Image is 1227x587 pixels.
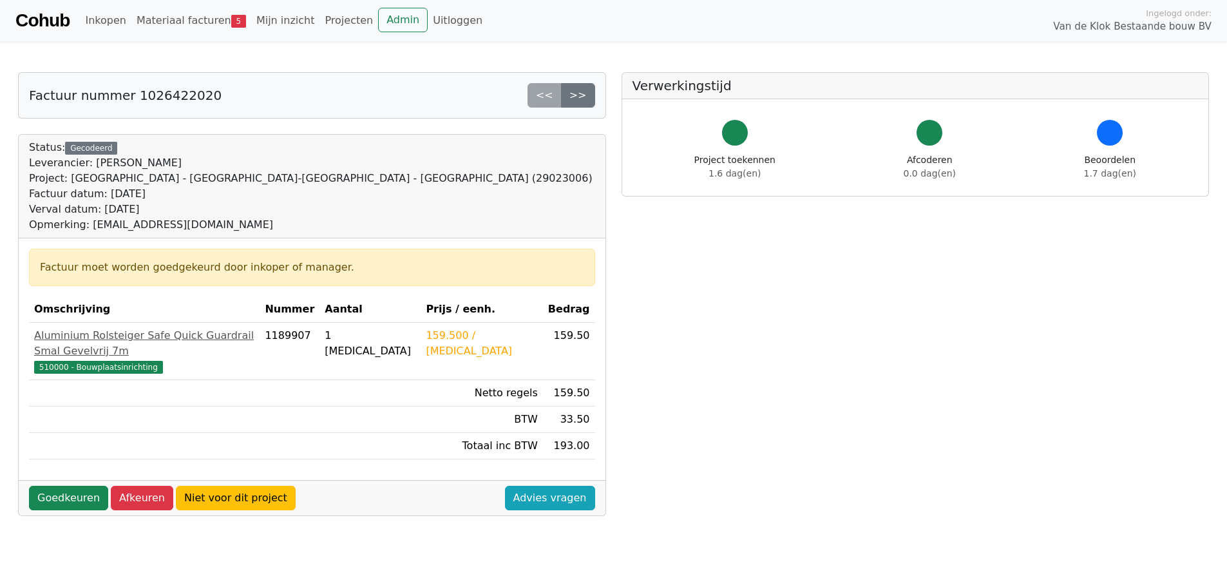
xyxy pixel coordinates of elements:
[1146,7,1212,19] span: Ingelogd onder:
[694,153,775,180] div: Project toekennen
[260,296,319,323] th: Nummer
[260,323,319,380] td: 1189907
[543,407,595,433] td: 33.50
[29,202,593,217] div: Verval datum: [DATE]
[543,433,595,459] td: 193.00
[325,328,415,359] div: 1 [MEDICAL_DATA]
[65,142,117,155] div: Gecodeerd
[378,8,428,32] a: Admin
[29,217,593,233] div: Opmerking: [EMAIL_ADDRESS][DOMAIN_NAME]
[633,78,1199,93] h5: Verwerkingstijd
[421,433,542,459] td: Totaal inc BTW
[34,361,163,374] span: 510000 - Bouwplaatsinrichting
[80,8,131,34] a: Inkopen
[561,83,595,108] a: >>
[29,186,593,202] div: Factuur datum: [DATE]
[543,323,595,380] td: 159.50
[421,407,542,433] td: BTW
[904,168,956,178] span: 0.0 dag(en)
[1084,168,1136,178] span: 1.7 dag(en)
[34,328,254,374] a: Aluminium Rolsteiger Safe Quick Guardrail Smal Gevelvrij 7m510000 - Bouwplaatsinrichting
[1084,153,1136,180] div: Beoordelen
[176,486,296,510] a: Niet voor dit project
[29,140,593,233] div: Status:
[421,296,542,323] th: Prijs / eenh.
[319,296,421,323] th: Aantal
[15,5,70,36] a: Cohub
[231,15,246,28] span: 5
[40,260,584,275] div: Factuur moet worden goedgekeurd door inkoper of manager.
[543,296,595,323] th: Bedrag
[111,486,173,510] a: Afkeuren
[428,8,488,34] a: Uitloggen
[421,380,542,407] td: Netto regels
[29,155,593,171] div: Leverancier: [PERSON_NAME]
[29,171,593,186] div: Project: [GEOGRAPHIC_DATA] - [GEOGRAPHIC_DATA]-[GEOGRAPHIC_DATA] - [GEOGRAPHIC_DATA] (29023006)
[251,8,320,34] a: Mijn inzicht
[319,8,378,34] a: Projecten
[131,8,251,34] a: Materiaal facturen5
[1053,19,1212,34] span: Van de Klok Bestaande bouw BV
[29,296,260,323] th: Omschrijving
[904,153,956,180] div: Afcoderen
[426,328,537,359] div: 159.500 / [MEDICAL_DATA]
[34,328,254,359] div: Aluminium Rolsteiger Safe Quick Guardrail Smal Gevelvrij 7m
[29,486,108,510] a: Goedkeuren
[709,168,761,178] span: 1.6 dag(en)
[29,88,222,103] h5: Factuur nummer 1026422020
[505,486,595,510] a: Advies vragen
[543,380,595,407] td: 159.50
